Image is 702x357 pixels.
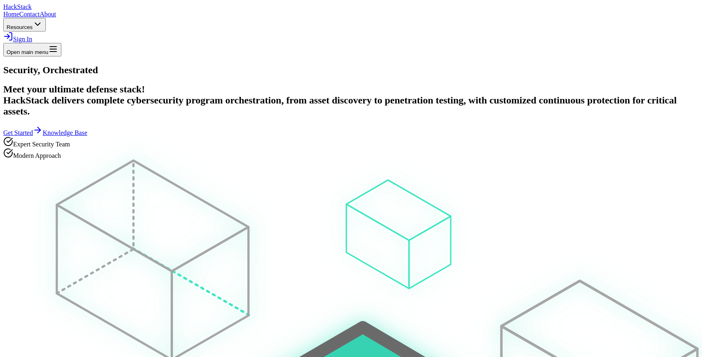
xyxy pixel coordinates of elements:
button: Resources [3,18,46,31]
button: Open main menu [3,43,61,56]
span: Resources [7,24,33,30]
span: HackStack delivers complete cybersecurity program orchestration, from asset discovery to penetrat... [3,95,677,117]
a: Contact [19,11,40,18]
a: About [40,11,56,18]
span: Sign In [13,36,32,43]
h1: Security, [3,65,699,76]
h2: Meet your ultimate defense [3,84,699,117]
span: Open main menu [7,49,48,55]
span: Hack [3,3,32,10]
a: HackStack [3,3,32,10]
span: Orchestrated [43,65,98,75]
strong: stack! [120,84,145,94]
a: Knowledge Base [43,129,87,136]
div: Expert Security Team [3,137,699,148]
span: Stack [17,3,32,10]
a: Get Started [3,129,43,136]
a: Home [3,11,19,18]
a: Sign In [3,36,32,43]
div: Modern Approach [3,148,699,159]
